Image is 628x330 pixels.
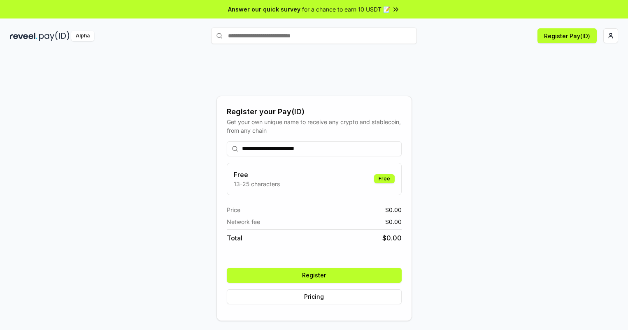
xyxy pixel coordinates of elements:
[227,106,402,118] div: Register your Pay(ID)
[227,118,402,135] div: Get your own unique name to receive any crypto and stablecoin, from any chain
[71,31,94,41] div: Alpha
[228,5,300,14] span: Answer our quick survey
[227,205,240,214] span: Price
[385,217,402,226] span: $ 0.00
[39,31,70,41] img: pay_id
[227,233,242,243] span: Total
[227,268,402,283] button: Register
[374,174,395,183] div: Free
[234,180,280,188] p: 13-25 characters
[537,28,597,43] button: Register Pay(ID)
[234,170,280,180] h3: Free
[227,217,260,226] span: Network fee
[382,233,402,243] span: $ 0.00
[10,31,37,41] img: reveel_dark
[302,5,390,14] span: for a chance to earn 10 USDT 📝
[385,205,402,214] span: $ 0.00
[227,289,402,304] button: Pricing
